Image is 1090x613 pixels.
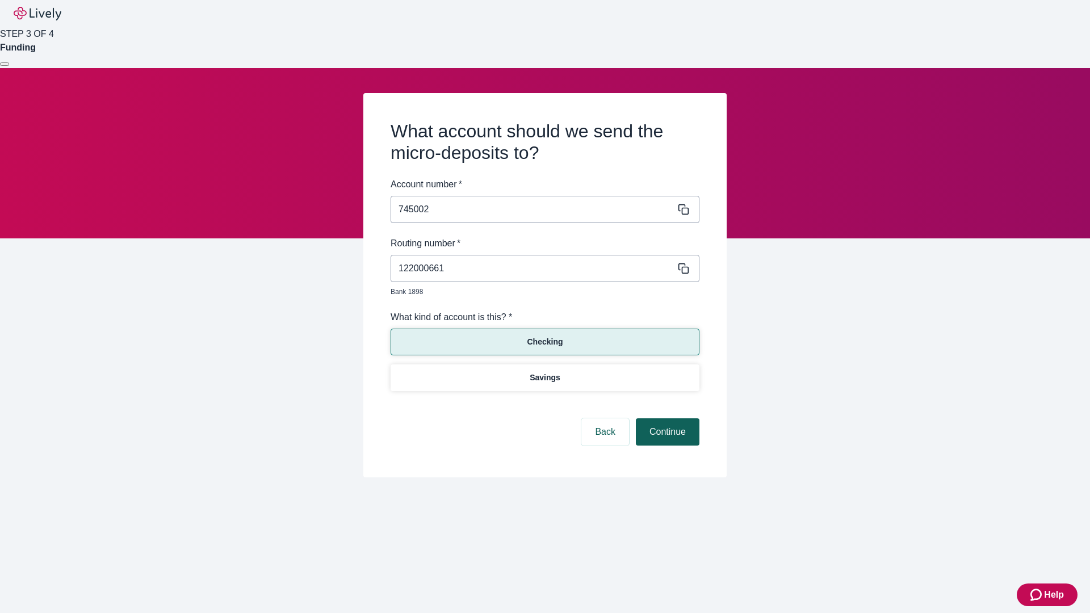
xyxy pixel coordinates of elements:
svg: Copy to clipboard [678,263,689,274]
button: Savings [391,364,699,391]
p: Bank 1898 [391,287,691,297]
button: Back [581,418,629,446]
svg: Copy to clipboard [678,204,689,215]
svg: Zendesk support icon [1030,588,1044,602]
img: Lively [14,7,61,20]
label: Account number [391,178,462,191]
button: Continue [636,418,699,446]
p: Savings [530,372,560,384]
p: Checking [527,336,563,348]
span: Help [1044,588,1064,602]
button: Checking [391,329,699,355]
h2: What account should we send the micro-deposits to? [391,120,699,164]
label: Routing number [391,237,460,250]
label: What kind of account is this? * [391,310,512,324]
button: Copy message content to clipboard [676,201,691,217]
button: Copy message content to clipboard [676,261,691,276]
button: Zendesk support iconHelp [1017,583,1078,606]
